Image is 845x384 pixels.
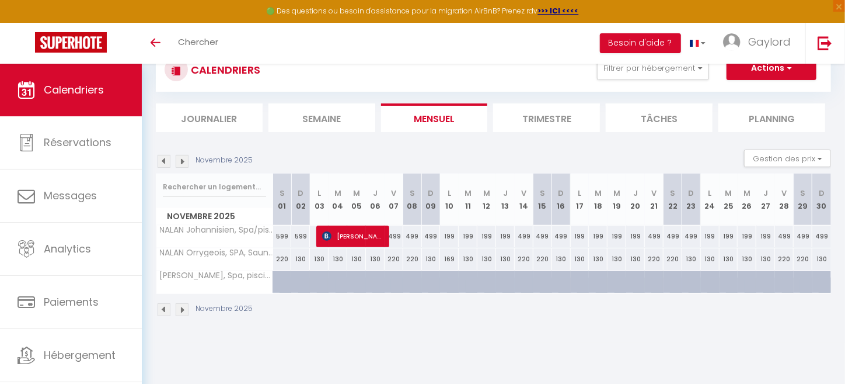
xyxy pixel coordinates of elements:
abbr: L [317,188,321,199]
li: Semaine [268,103,375,132]
th: 25 [720,174,738,226]
abbr: M [743,188,750,199]
div: 499 [552,226,571,247]
abbr: D [428,188,434,199]
span: Paiements [44,295,99,309]
abbr: D [298,188,303,199]
div: 130 [626,248,645,270]
abbr: M [613,188,620,199]
div: 130 [682,248,701,270]
th: 17 [571,174,589,226]
div: 199 [701,226,720,247]
div: 130 [310,248,329,270]
span: Novembre 2025 [156,208,273,225]
p: Novembre 2025 [195,303,253,314]
div: 130 [701,248,720,270]
div: 130 [477,248,496,270]
th: 22 [664,174,682,226]
th: 04 [329,174,347,226]
div: 130 [329,248,347,270]
span: Calendriers [44,82,104,97]
img: Super Booking [35,32,107,53]
div: 130 [291,248,310,270]
abbr: L [448,188,451,199]
th: 16 [552,174,571,226]
div: 220 [775,248,794,270]
abbr: S [540,188,545,199]
div: 130 [607,248,626,270]
div: 130 [812,248,831,270]
th: 26 [738,174,756,226]
li: Mensuel [381,103,488,132]
div: 199 [459,226,477,247]
th: 06 [366,174,385,226]
div: 169 [440,248,459,270]
div: 220 [794,248,812,270]
th: 11 [459,174,477,226]
div: 130 [738,248,756,270]
button: Filtrer par hébergement [597,57,709,80]
div: 499 [682,226,701,247]
div: 220 [533,248,552,270]
span: Gaylord [748,34,791,49]
div: 220 [664,248,682,270]
span: Hébergement [44,348,116,362]
div: 220 [385,248,403,270]
th: 02 [291,174,310,226]
div: 130 [720,248,738,270]
th: 08 [403,174,422,226]
th: 14 [515,174,533,226]
abbr: L [578,188,581,199]
button: Besoin d'aide ? [600,33,681,53]
div: 499 [403,226,422,247]
div: 220 [645,248,664,270]
div: 220 [515,248,533,270]
li: Planning [718,103,825,132]
div: 599 [291,226,310,247]
th: 07 [385,174,403,226]
div: 499 [775,226,794,247]
th: 23 [682,174,701,226]
abbr: J [503,188,508,199]
div: 130 [756,248,775,270]
div: 199 [607,226,626,247]
div: 199 [720,226,738,247]
span: [PERSON_NAME] [322,225,385,247]
abbr: M [334,188,341,199]
div: 199 [440,226,459,247]
div: 220 [273,248,292,270]
abbr: V [521,188,526,199]
abbr: S [670,188,675,199]
div: 499 [664,226,682,247]
abbr: S [800,188,805,199]
th: 10 [440,174,459,226]
abbr: M [353,188,360,199]
abbr: S [280,188,285,199]
abbr: M [465,188,472,199]
div: 199 [571,226,589,247]
span: Messages [44,188,97,203]
th: 05 [347,174,366,226]
abbr: S [410,188,415,199]
th: 09 [422,174,441,226]
button: Gestion des prix [744,150,831,167]
div: 220 [403,248,422,270]
div: 499 [422,226,441,247]
li: Trimestre [493,103,600,132]
abbr: M [483,188,490,199]
div: 499 [515,226,533,247]
div: 130 [366,248,385,270]
img: ... [723,33,741,51]
div: 130 [347,248,366,270]
span: NALAN Orrygeois, SPA, Sauna, Proche Asterix [158,248,275,257]
abbr: M [725,188,732,199]
th: 12 [477,174,496,226]
div: 199 [738,226,756,247]
a: >>> ICI <<<< [538,6,579,16]
abbr: J [373,188,378,199]
input: Rechercher un logement... [163,177,266,198]
div: 499 [794,226,812,247]
span: Analytics [44,241,91,256]
li: Journalier [156,103,263,132]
